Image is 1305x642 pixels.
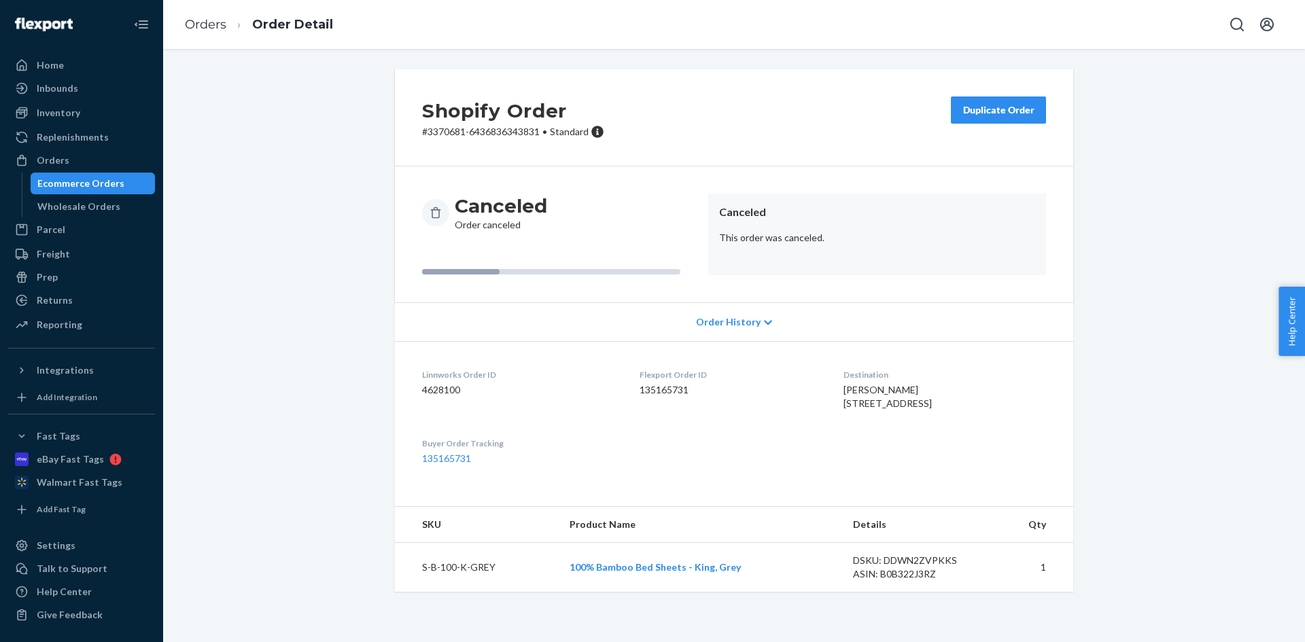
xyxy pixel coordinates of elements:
a: Inbounds [8,77,155,99]
a: Help Center [8,581,155,603]
div: Duplicate Order [962,103,1034,117]
div: Inventory [37,106,80,120]
button: Duplicate Order [951,96,1046,124]
td: S-B-100-K-GREY [395,543,559,592]
button: Open Search Box [1223,11,1251,38]
a: Home [8,54,155,76]
div: Home [37,58,64,72]
a: Settings [8,535,155,556]
a: eBay Fast Tags [8,448,155,470]
h2: Shopify Order [422,96,604,125]
div: DSKU: DDWN2ZVPKKS [853,554,981,567]
div: Freight [37,247,70,261]
div: Parcel [37,223,65,236]
a: Orders [185,17,226,32]
div: Ecommerce Orders [37,177,124,190]
dt: Linnworks Order ID [422,369,618,380]
a: Orders [8,149,155,171]
dd: 4628100 [422,383,618,397]
dt: Flexport Order ID [640,369,821,380]
button: Give Feedback [8,604,155,626]
a: 135165731 [422,452,471,464]
div: Replenishments [37,130,109,144]
a: Freight [8,243,155,265]
a: Returns [8,289,155,311]
button: Integrations [8,359,155,381]
div: Prep [37,270,58,284]
p: This order was canceled. [719,231,1035,245]
td: 1 [992,543,1073,592]
div: Add Fast Tag [37,503,86,515]
div: Settings [37,539,75,552]
div: Walmart Fast Tags [37,476,122,489]
span: Order History [696,315,761,329]
div: Talk to Support [37,562,107,575]
button: Open account menu [1253,11,1281,38]
a: Parcel [8,219,155,240]
p: # 3370681-6436836343831 [422,125,604,139]
dt: Buyer Order Tracking [422,438,618,449]
a: Add Fast Tag [8,499,155,520]
div: Give Feedback [37,608,103,622]
a: Wholesale Orders [31,196,156,217]
a: 100% Bamboo Bed Sheets - King, Grey [570,561,741,573]
h3: Canceled [455,194,547,218]
th: Qty [992,507,1073,543]
a: Add Integration [8,387,155,408]
a: Walmart Fast Tags [8,471,155,493]
div: Order canceled [455,194,547,232]
span: Standard [550,126,589,137]
header: Canceled [719,204,1035,220]
button: Help Center [1278,287,1305,356]
span: • [542,126,547,137]
button: Fast Tags [8,425,155,447]
div: Help Center [37,585,92,599]
div: Wholesale Orders [37,200,120,213]
th: Product Name [559,507,842,543]
dt: Destination [843,369,1046,380]
div: Inbounds [37,82,78,95]
img: Flexport logo [15,18,73,31]
a: Ecommerce Orders [31,173,156,194]
ol: breadcrumbs [174,5,344,45]
span: [PERSON_NAME] [STREET_ADDRESS] [843,384,932,409]
div: Orders [37,154,69,167]
a: Prep [8,266,155,288]
div: Returns [37,293,73,307]
th: Details [842,507,992,543]
button: Close Navigation [128,11,155,38]
th: SKU [395,507,559,543]
a: Reporting [8,314,155,336]
div: Add Integration [37,391,97,403]
a: Inventory [8,102,155,124]
div: Integrations [37,363,94,377]
dd: 135165731 [640,383,821,397]
div: Fast Tags [37,429,80,443]
a: Order Detail [252,17,333,32]
a: Talk to Support [8,558,155,579]
a: Replenishments [8,126,155,148]
div: eBay Fast Tags [37,452,104,466]
div: Reporting [37,318,82,332]
div: ASIN: B0B322J3RZ [853,567,981,581]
